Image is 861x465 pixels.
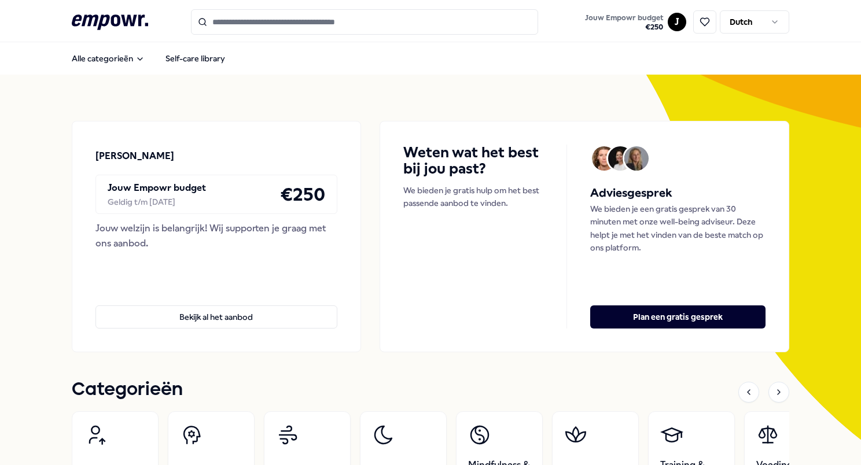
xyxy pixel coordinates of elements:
a: Bekijk al het aanbod [95,287,337,329]
div: Geldig t/m [DATE] [108,195,206,208]
input: Search for products, categories or subcategories [191,9,538,35]
span: € 250 [585,23,663,32]
h1: Categorieën [72,375,183,404]
a: Jouw Empowr budget€250 [580,10,668,34]
button: J [668,13,686,31]
img: Avatar [608,146,632,171]
h5: Adviesgesprek [590,184,766,202]
p: Jouw Empowr budget [108,180,206,195]
p: We bieden je een gratis gesprek van 30 minuten met onze well-being adviseur. Deze helpt je met he... [590,202,766,254]
h4: Weten wat het best bij jou past? [403,145,543,177]
img: Avatar [592,146,616,171]
p: We bieden je gratis hulp om het best passende aanbod te vinden. [403,184,543,210]
p: [PERSON_NAME] [95,149,174,164]
nav: Main [62,47,234,70]
button: Jouw Empowr budget€250 [583,11,665,34]
span: Jouw Empowr budget [585,13,663,23]
h4: € 250 [280,180,325,209]
img: Avatar [624,146,649,171]
div: Jouw welzijn is belangrijk! Wij supporten je graag met ons aanbod. [95,221,337,250]
button: Bekijk al het aanbod [95,305,337,329]
button: Plan een gratis gesprek [590,305,766,329]
button: Alle categorieën [62,47,154,70]
a: Self-care library [156,47,234,70]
